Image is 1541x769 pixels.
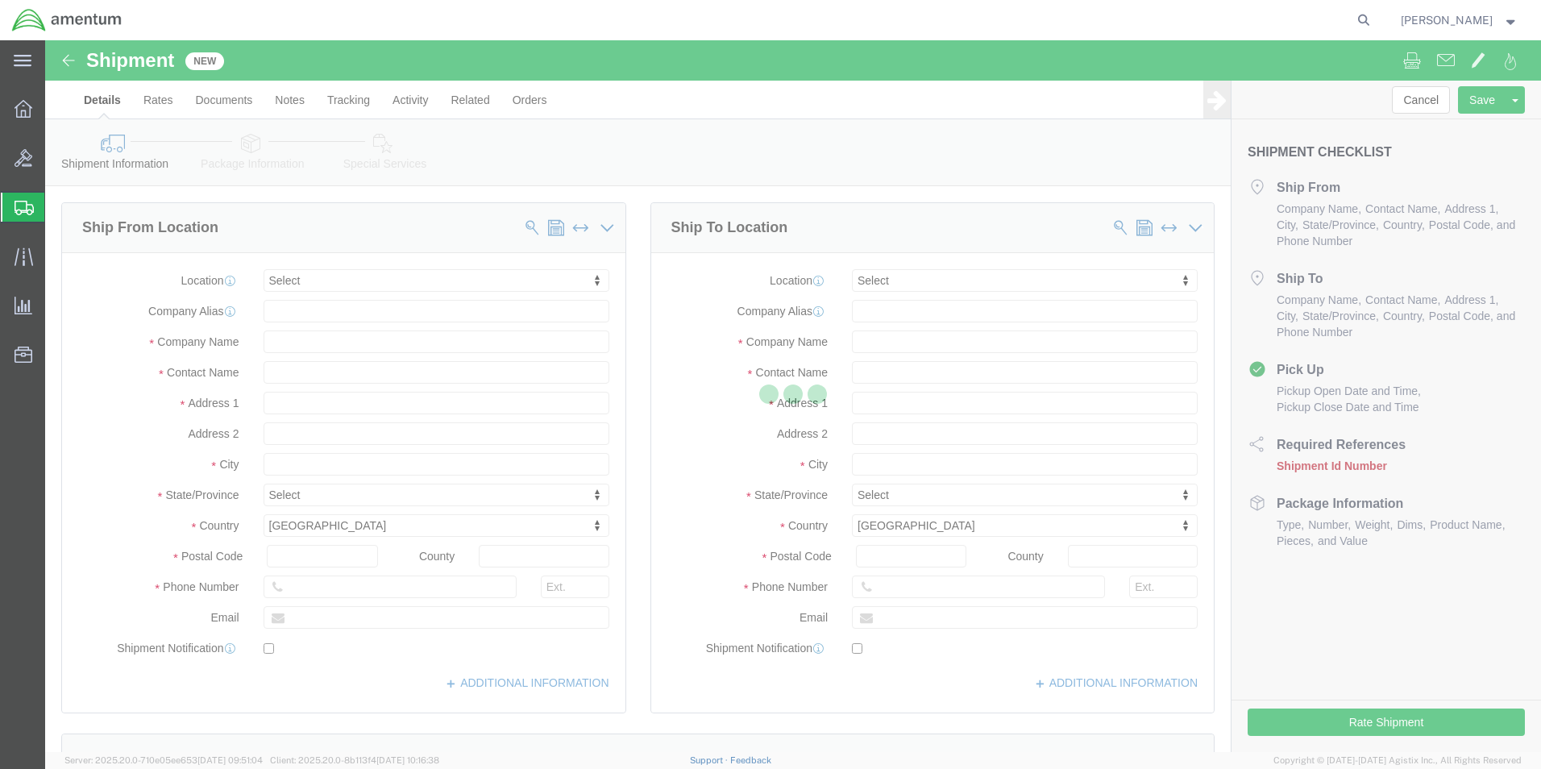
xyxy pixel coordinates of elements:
span: Client: 2025.20.0-8b113f4 [270,755,439,765]
span: Susan Mitchell-Robertson [1401,11,1493,29]
button: [PERSON_NAME] [1400,10,1519,30]
img: logo [11,8,123,32]
span: [DATE] 09:51:04 [197,755,263,765]
span: Server: 2025.20.0-710e05ee653 [64,755,263,765]
a: Support [690,755,730,765]
span: Copyright © [DATE]-[DATE] Agistix Inc., All Rights Reserved [1273,754,1522,767]
a: Feedback [730,755,771,765]
span: [DATE] 10:16:38 [376,755,439,765]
